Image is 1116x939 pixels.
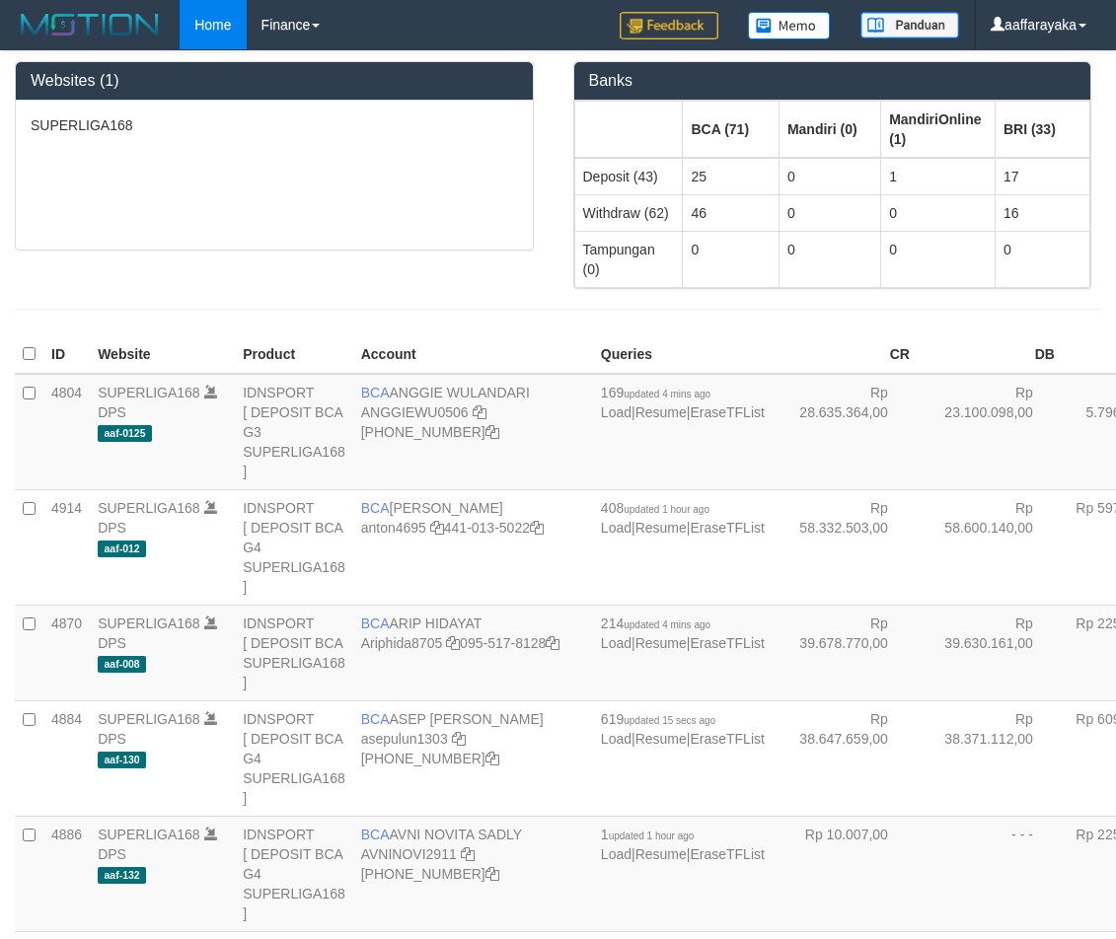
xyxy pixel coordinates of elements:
th: Queries [593,335,773,374]
span: BCA [361,385,390,400]
span: 169 [601,385,710,400]
a: Load [601,520,632,536]
th: ID [43,335,90,374]
span: | | [601,385,765,420]
td: IDNSPORT [ DEPOSIT BCA G4 SUPERLIGA168 ] [235,489,353,605]
span: updated 15 secs ago [624,715,715,726]
a: Ariphida8705 [361,635,443,651]
h3: Websites (1) [31,72,518,90]
td: IDNSPORT [ DEPOSIT BCA G4 SUPERLIGA168 ] [235,816,353,931]
td: 0 [995,231,1089,287]
a: Load [601,731,632,747]
a: Resume [635,520,687,536]
td: Rp 23.100.098,00 [918,374,1063,490]
a: Copy 4062281875 to clipboard [485,751,499,766]
td: DPS [90,700,235,816]
span: aaf-012 [98,541,146,557]
a: anton4695 [361,520,426,536]
a: Load [601,635,632,651]
td: 1 [881,158,996,195]
a: Copy 4062213373 to clipboard [485,424,499,440]
td: 0 [779,231,880,287]
span: updated 1 hour ago [624,504,709,515]
span: 408 [601,500,709,516]
span: aaf-0125 [98,425,152,442]
td: IDNSPORT [ DEPOSIT BCA G3 SUPERLIGA168 ] [235,374,353,490]
a: SUPERLIGA168 [98,711,200,727]
td: DPS [90,374,235,490]
td: DPS [90,605,235,700]
th: Group: activate to sort column ascending [881,101,996,158]
span: aaf-008 [98,656,146,673]
td: 46 [683,194,779,231]
span: aaf-132 [98,867,146,884]
a: Copy AVNINOVI2911 to clipboard [461,846,475,862]
th: Group: activate to sort column ascending [683,101,779,158]
span: 214 [601,615,710,631]
th: Product [235,335,353,374]
th: Account [353,335,593,374]
td: 4804 [43,374,90,490]
td: [PERSON_NAME] 441-013-5022 [353,489,593,605]
td: Withdraw (62) [574,194,683,231]
a: Copy ANGGIEWU0506 to clipboard [473,404,486,420]
td: ANGGIE WULANDARI [PHONE_NUMBER] [353,374,593,490]
span: | | [601,615,765,651]
span: BCA [361,827,390,842]
a: Resume [635,635,687,651]
td: Rp 39.630.161,00 [918,605,1063,700]
span: 619 [601,711,715,727]
td: Tampungan (0) [574,231,683,287]
td: Rp 38.647.659,00 [773,700,918,816]
td: ARIP HIDAYAT 095-517-8128 [353,605,593,700]
a: Load [601,404,632,420]
span: aaf-130 [98,752,146,768]
td: 0 [779,194,880,231]
td: 17 [995,158,1089,195]
img: MOTION_logo.png [15,10,165,39]
a: Resume [635,731,687,747]
span: | | [601,711,765,747]
td: 4884 [43,700,90,816]
a: Resume [635,846,687,862]
td: DPS [90,489,235,605]
td: Rp 39.678.770,00 [773,605,918,700]
a: EraseTFList [690,635,764,651]
img: Feedback.jpg [620,12,718,39]
a: SUPERLIGA168 [98,385,200,400]
td: ASEP [PERSON_NAME] [PHONE_NUMBER] [353,700,593,816]
span: updated 4 mins ago [624,389,710,399]
th: CR [773,335,918,374]
span: BCA [361,711,390,727]
td: 4886 [43,816,90,931]
a: Copy anton4695 to clipboard [430,520,444,536]
a: SUPERLIGA168 [98,500,200,516]
a: EraseTFList [690,731,764,747]
th: Group: activate to sort column ascending [574,101,683,158]
td: 25 [683,158,779,195]
td: 4914 [43,489,90,605]
img: panduan.png [860,12,959,38]
td: AVNI NOVITA SADLY [PHONE_NUMBER] [353,816,593,931]
a: Copy 4410135022 to clipboard [530,520,544,536]
td: IDNSPORT [ DEPOSIT BCA G4 SUPERLIGA168 ] [235,700,353,816]
a: asepulun1303 [361,731,448,747]
td: Rp 28.635.364,00 [773,374,918,490]
td: 0 [779,158,880,195]
a: Load [601,846,632,862]
img: Button%20Memo.svg [748,12,831,39]
td: - - - [918,816,1063,931]
a: Copy 0955178128 to clipboard [546,635,559,651]
a: SUPERLIGA168 [98,827,200,842]
td: Rp 58.332.503,00 [773,489,918,605]
a: EraseTFList [690,846,764,862]
th: DB [918,335,1063,374]
a: Copy asepulun1303 to clipboard [452,731,466,747]
td: 0 [881,231,996,287]
a: EraseTFList [690,404,764,420]
th: Group: activate to sort column ascending [779,101,880,158]
span: 1 [601,827,695,842]
a: AVNINOVI2911 [361,846,457,862]
span: | | [601,500,765,536]
a: Resume [635,404,687,420]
